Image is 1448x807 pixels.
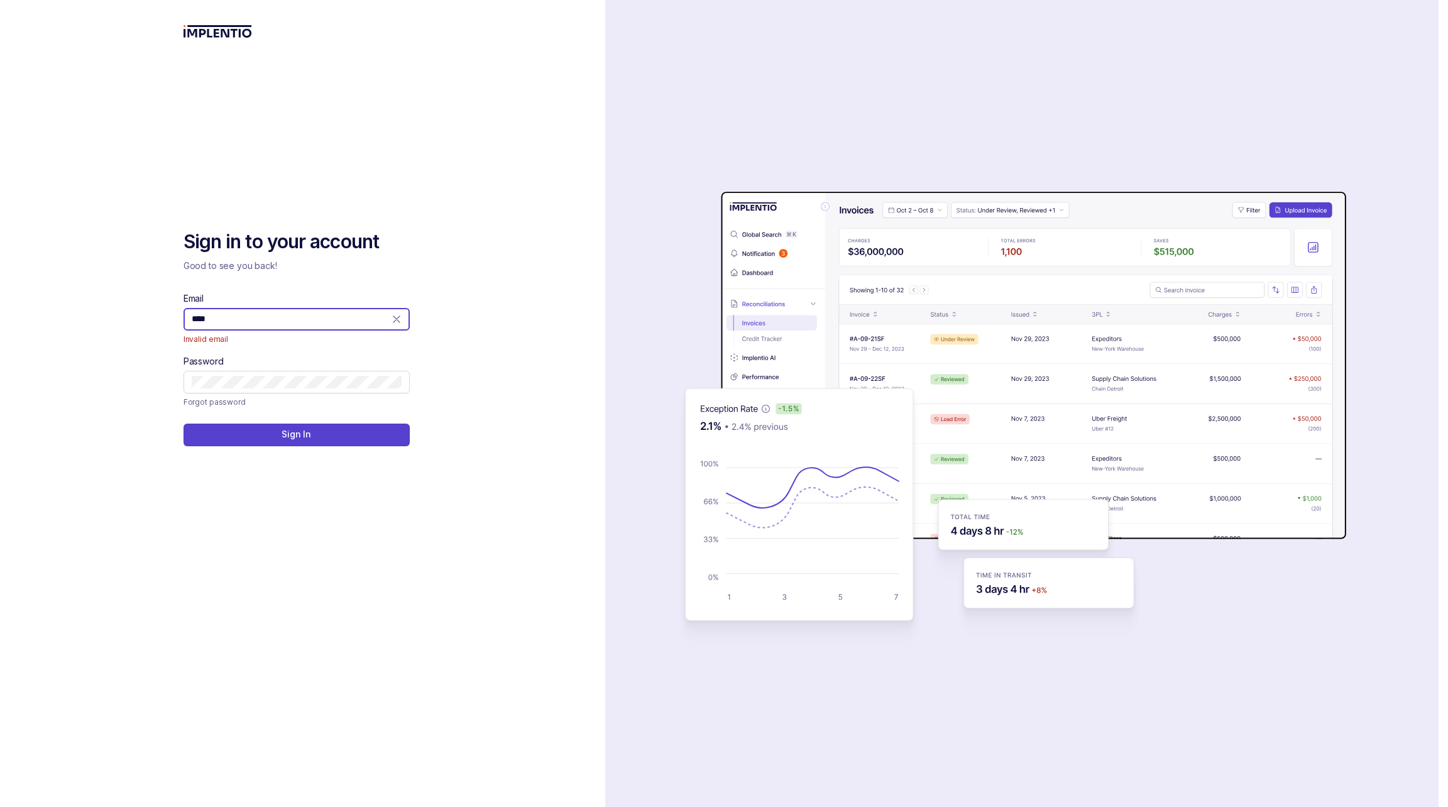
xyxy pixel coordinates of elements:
img: logo [184,25,252,38]
h2: Sign in to your account [184,229,410,255]
span: Invalid email [184,333,228,346]
button: Sign In [184,424,410,446]
label: Password [184,355,224,368]
a: Link Forgot password [184,396,246,409]
p: Forgot password [184,396,246,409]
p: Sign In [282,428,311,441]
p: Good to see you back! [184,260,410,272]
label: Email [184,292,204,305]
img: signin-background.svg [641,152,1351,655]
